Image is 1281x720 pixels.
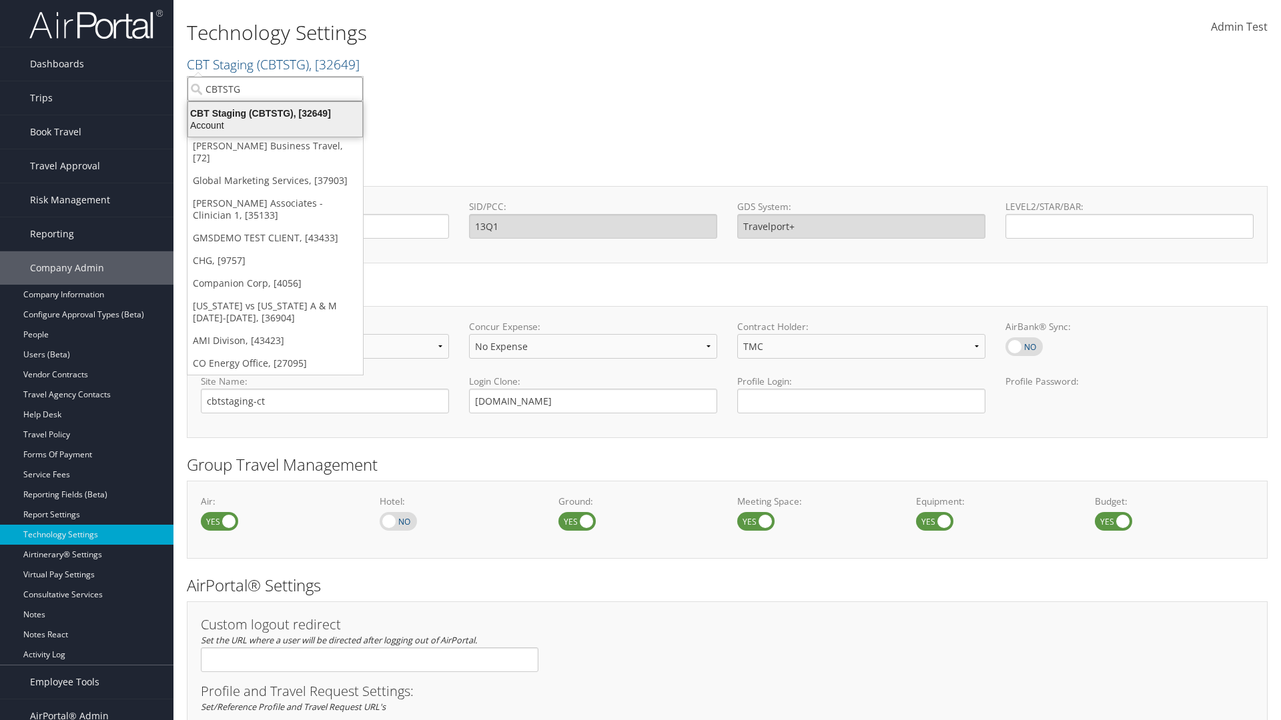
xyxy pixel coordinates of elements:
[30,47,84,81] span: Dashboards
[737,200,985,213] label: GDS System:
[187,77,363,101] input: Search Accounts
[187,329,363,352] a: AMI Divison, [43423]
[558,495,717,508] label: Ground:
[1005,320,1254,333] label: AirBank® Sync:
[1211,19,1268,34] span: Admin Test
[29,9,163,40] img: airportal-logo.png
[30,665,99,699] span: Employee Tools
[187,574,1268,597] h2: AirPortal® Settings
[187,249,363,272] a: CHG, [9757]
[30,115,81,149] span: Book Travel
[737,375,985,413] label: Profile Login:
[309,55,360,73] span: , [ 32649 ]
[380,495,538,508] label: Hotel:
[737,320,985,333] label: Contract Holder:
[201,618,538,631] h3: Custom logout redirect
[1211,7,1268,48] a: Admin Test
[1005,337,1043,356] label: AirBank® Sync
[187,279,1268,301] h2: Online Booking Tool
[469,375,717,388] label: Login Clone:
[1005,375,1254,413] label: Profile Password:
[201,701,386,713] em: Set/Reference Profile and Travel Request URL's
[187,295,363,329] a: [US_STATE] vs [US_STATE] A & M [DATE]-[DATE], [36904]
[187,159,1258,181] h2: GDS
[916,495,1075,508] label: Equipment:
[737,495,896,508] label: Meeting Space:
[187,272,363,295] a: Companion Corp, [4056]
[187,135,363,169] a: [PERSON_NAME] Business Travel, [72]
[180,107,370,119] div: CBT Staging (CBTSTG), [32649]
[1005,200,1254,213] label: LEVEL2/STAR/BAR:
[30,251,104,285] span: Company Admin
[30,183,110,217] span: Risk Management
[30,81,53,115] span: Trips
[187,19,907,47] h1: Technology Settings
[257,55,309,73] span: ( CBTSTG )
[187,55,360,73] a: CBT Staging
[201,375,449,388] label: Site Name:
[187,227,363,249] a: GMSDEMO TEST CLIENT, [43433]
[469,320,717,333] label: Concur Expense:
[187,352,363,375] a: CO Energy Office, [27095]
[30,217,74,251] span: Reporting
[737,389,985,413] input: Profile Login:
[187,192,363,227] a: [PERSON_NAME] Associates - Clinician 1, [35133]
[201,634,477,646] em: Set the URL where a user will be directed after logging out of AirPortal.
[187,453,1268,476] h2: Group Travel Management
[469,200,717,213] label: SID/PCC:
[201,495,360,508] label: Air:
[201,685,1254,698] h3: Profile and Travel Request Settings:
[1095,495,1254,508] label: Budget:
[180,119,370,131] div: Account
[187,169,363,192] a: Global Marketing Services, [37903]
[30,149,100,183] span: Travel Approval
